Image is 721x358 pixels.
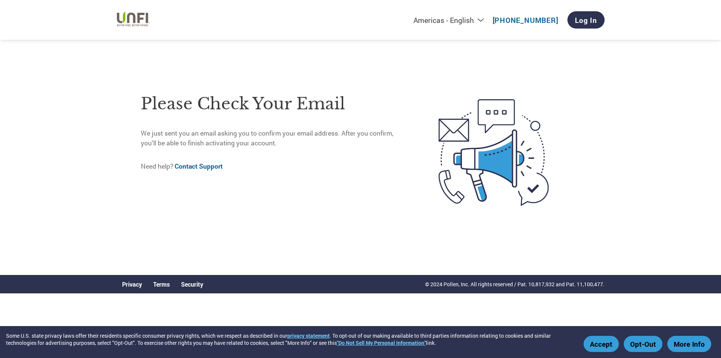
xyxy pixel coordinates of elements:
a: privacy statement [287,332,330,339]
h1: Please check your email [141,92,407,116]
p: © 2024 Pollen, Inc. All rights reserved / Pat. 10,817,932 and Pat. 11,100,477. [425,280,605,288]
img: UNFI [116,10,150,30]
a: "Do Not Sell My Personal Information" [337,339,426,346]
p: We just sent you an email asking you to confirm your email address. After you confirm, you’ll be ... [141,128,407,148]
a: Log In [567,11,605,29]
a: Security [181,280,203,288]
a: [PHONE_NUMBER] [493,15,558,25]
a: Terms [153,280,170,288]
img: open-email [407,86,580,219]
a: Privacy [122,280,142,288]
button: Opt-Out [624,336,662,352]
button: More Info [667,336,711,352]
div: Some U.S. state privacy laws offer their residents specific consumer privacy rights, which we res... [6,332,580,346]
p: Need help? [141,162,407,171]
button: Accept [584,336,619,352]
a: Contact Support [175,162,223,171]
